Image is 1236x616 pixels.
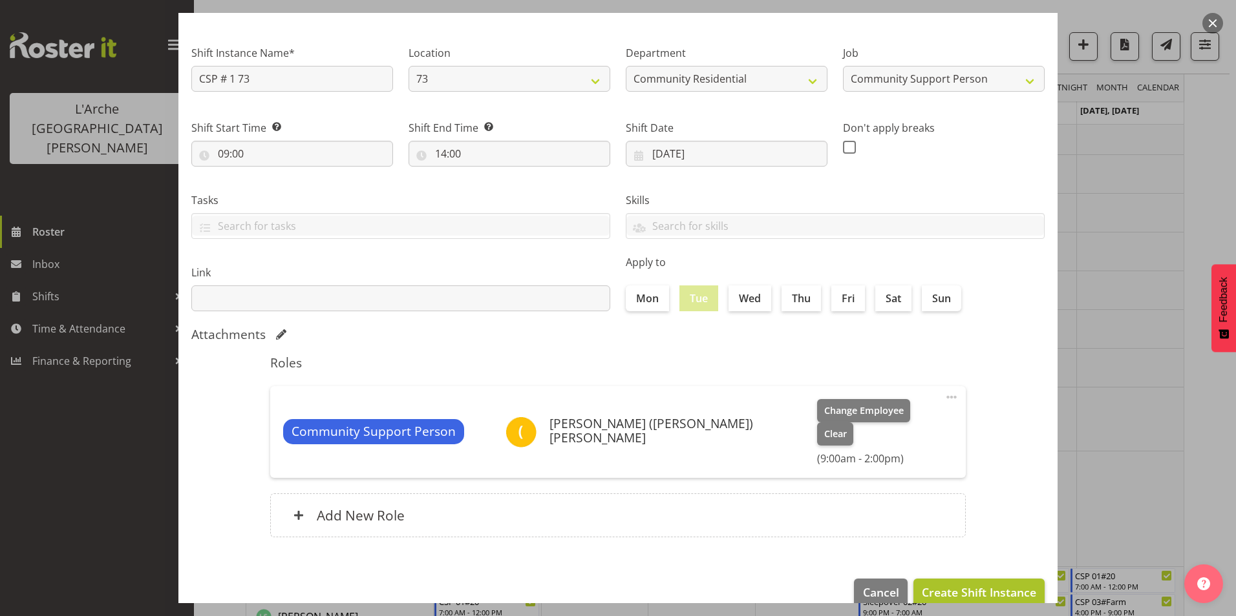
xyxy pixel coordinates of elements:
label: Mon [626,285,669,311]
span: Cancel [863,584,899,601]
label: Sat [875,285,911,311]
img: gill-harsimran-singh11916.jpg [506,416,537,447]
label: Tasks [191,192,610,208]
input: Search for tasks [192,216,610,236]
label: Job [843,45,1045,61]
input: Click to select... [409,141,610,167]
label: Don't apply breaks [843,120,1045,136]
label: Fri [831,285,865,311]
label: Link [191,265,610,280]
h6: (9:00am - 2:00pm) [817,452,932,465]
button: Create Shift Instance [913,579,1045,607]
label: Shift Date [626,120,827,136]
h5: Attachments [191,327,266,342]
span: Clear [824,427,847,441]
input: Shift Instance Name [191,66,393,92]
label: Shift Instance Name* [191,45,393,61]
input: Click to select... [191,141,393,167]
span: Change Employee [824,404,904,418]
button: Feedback - Show survey [1211,264,1236,352]
img: help-xxl-2.png [1197,577,1210,590]
label: Location [409,45,610,61]
label: Apply to [626,254,1045,270]
span: Create Shift Instance [922,584,1036,601]
label: Department [626,45,827,61]
span: Feedback [1218,277,1230,322]
button: Cancel [854,579,907,607]
h6: Add New Role [317,507,405,524]
label: Skills [626,192,1045,208]
span: Community Support Person [292,422,456,441]
label: Tue [679,285,718,311]
button: Change Employee [817,399,911,422]
label: Shift Start Time [191,120,393,136]
input: Search for skills [626,216,1044,236]
input: Click to select... [626,141,827,167]
h5: Roles [270,355,966,371]
label: Thu [782,285,821,311]
label: Shift End Time [409,120,610,136]
label: Sun [922,285,961,311]
label: Wed [729,285,771,311]
button: Clear [817,422,854,446]
h6: [PERSON_NAME] ([PERSON_NAME]) [PERSON_NAME] [549,416,807,444]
